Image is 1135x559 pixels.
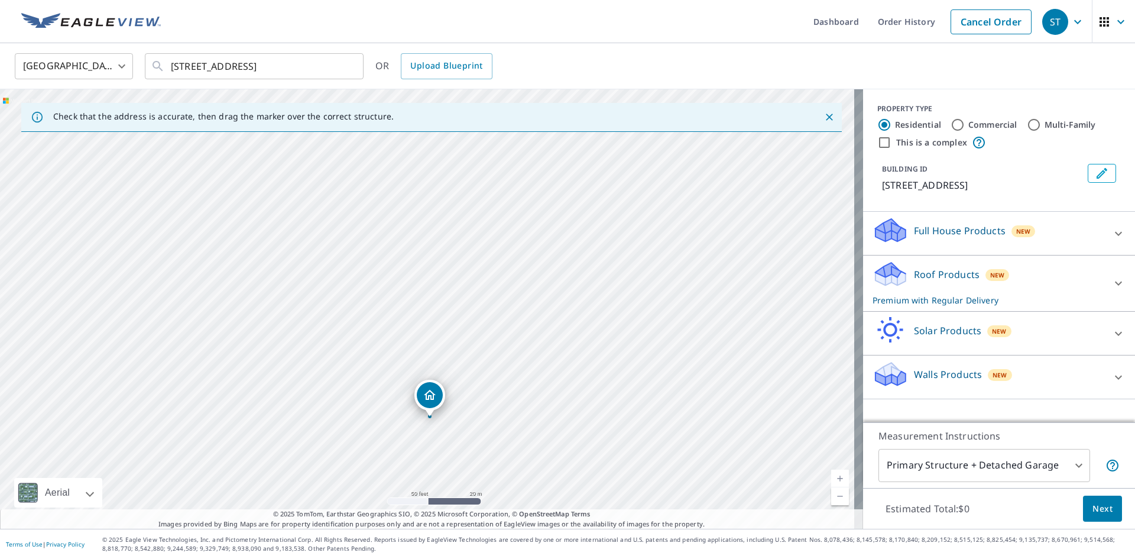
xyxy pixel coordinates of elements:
button: Edit building 1 [1088,164,1116,183]
a: OpenStreetMap [519,509,569,518]
p: Estimated Total: $0 [876,496,979,522]
label: Residential [895,119,941,131]
p: BUILDING ID [882,164,928,174]
div: ST [1042,9,1068,35]
div: Walls ProductsNew [873,360,1126,394]
div: Solar ProductsNew [873,316,1126,350]
a: Privacy Policy [46,540,85,548]
img: EV Logo [21,13,161,31]
p: © 2025 Eagle View Technologies, Inc. and Pictometry International Corp. All Rights Reserved. Repo... [102,535,1129,553]
input: Search by address or latitude-longitude [171,50,339,83]
a: Current Level 19, Zoom In [831,470,849,487]
p: Premium with Regular Delivery [873,294,1104,306]
p: Full House Products [914,224,1006,238]
div: Primary Structure + Detached Garage [878,449,1090,482]
div: [GEOGRAPHIC_DATA] [15,50,133,83]
span: New [1016,227,1031,236]
span: Upload Blueprint [410,59,482,73]
a: Cancel Order [951,9,1032,34]
a: Terms of Use [6,540,43,548]
label: Multi-Family [1045,119,1096,131]
label: Commercial [968,119,1017,131]
button: Next [1083,496,1122,522]
p: [STREET_ADDRESS] [882,178,1083,192]
button: Close [822,109,837,125]
a: Current Level 19, Zoom Out [831,487,849,505]
a: Terms [571,509,591,518]
span: Next [1092,502,1113,516]
a: Upload Blueprint [401,53,492,79]
label: This is a complex [896,137,967,148]
p: | [6,541,85,548]
p: Check that the address is accurate, then drag the marker over the correct structure. [53,111,394,122]
p: Roof Products [914,267,980,282]
span: New [993,370,1007,380]
span: Your report will include the primary structure and a detached garage if one exists. [1105,458,1120,473]
p: Measurement Instructions [878,429,1120,443]
span: New [992,327,1007,336]
span: © 2025 TomTom, Earthstar Geographics SIO, © 2025 Microsoft Corporation, © [273,509,591,519]
div: OR [375,53,492,79]
div: Roof ProductsNewPremium with Regular Delivery [873,260,1126,306]
span: New [990,270,1005,280]
div: Aerial [41,478,73,508]
p: Walls Products [914,367,982,382]
div: Aerial [14,478,102,508]
div: Full House ProductsNew [873,217,1126,250]
p: Solar Products [914,324,981,338]
div: PROPERTY TYPE [877,104,1121,114]
div: Dropped pin, building 1, Residential property, 98 Cemetery St Hughesville, PA 17737 [414,380,445,416]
